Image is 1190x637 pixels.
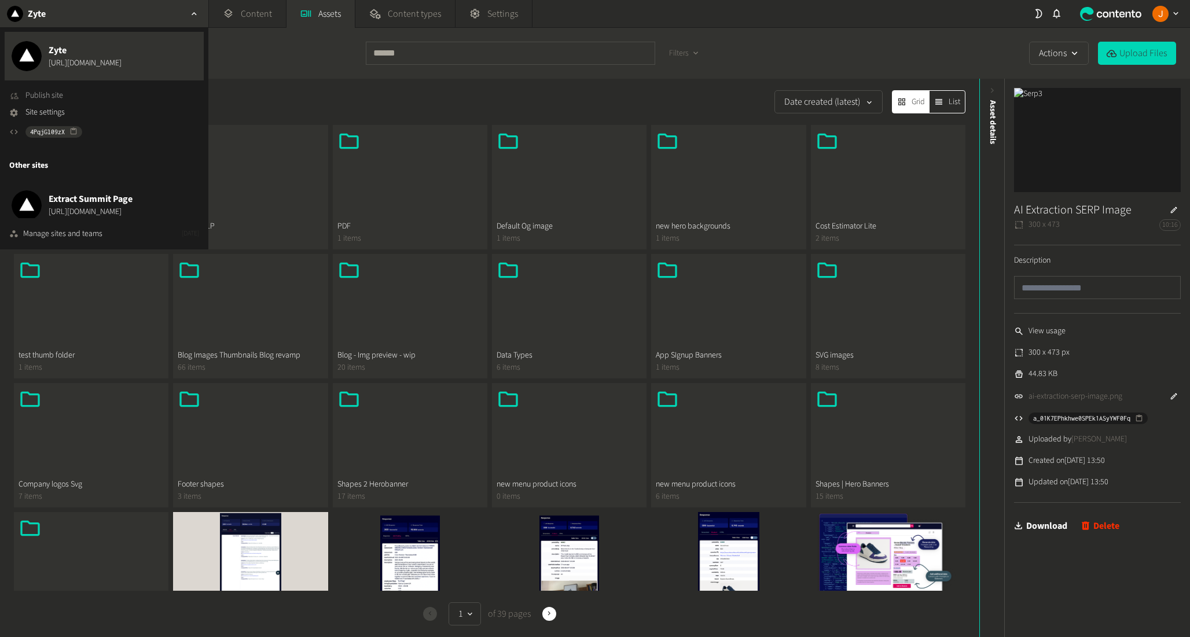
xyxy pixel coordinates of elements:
button: Extract Summit PageExtract Summit Page[URL][DOMAIN_NAME] [5,181,204,230]
span: Uploaded by [1029,433,1127,445]
span: Zyte [49,43,122,57]
span: [URL][DOMAIN_NAME] [49,206,133,218]
button: Upload Files [1098,42,1176,65]
button: 1 [449,602,481,625]
span: 44.83 KB [1029,368,1057,380]
span: Content types [388,7,441,21]
span: Shapes 2 Herobanner [337,478,483,491]
button: Date created (latest) [774,90,883,113]
button: new hero backgrounds1 items [651,125,806,249]
button: Cost Estimator Lite2 items [811,125,965,249]
button: Publish site [9,90,63,102]
span: a_01K7EPhkhwe0SPEk1ASyYWF0Fq [1033,413,1130,424]
img: Serp3 [1014,88,1181,192]
img: Josu Escalada [1152,6,1169,22]
span: Created on [1029,455,1105,467]
span: Blog Images Thumbnails Blog revamp [178,349,323,362]
span: Extract Summit Page [49,192,133,206]
span: new menu product icons [497,478,642,491]
img: Zyte [12,41,42,71]
h2: Zyte [28,7,46,21]
span: 8 items [816,362,961,374]
span: Updated on [1029,476,1108,488]
img: Extract Summit Page [12,190,42,220]
button: Blog - Img preview - wip20 items [333,254,487,378]
span: new hero backgrounds [656,220,801,233]
div: Other sites [5,150,204,181]
button: Company logos Svg7 items [14,383,168,507]
button: Logo for LP10 items [173,125,328,249]
div: Manage sites and teams [23,228,102,240]
button: new menu product icons0 items [492,383,647,507]
span: 4PqjGl09zX [30,127,65,137]
span: View usage [1029,325,1066,337]
span: Logo for LP [178,220,323,233]
button: App SIgnup Banners1 items [651,254,806,378]
span: 10:16 [1159,219,1181,231]
span: 0 items [497,491,642,503]
span: 3 items [178,491,323,503]
span: Shapes | Hero Banners [816,478,961,491]
img: Zyte [7,6,23,22]
label: Description [1014,255,1051,267]
span: 6 items [497,362,642,374]
span: 1 items [19,362,164,374]
a: View usage [1014,325,1066,337]
span: SVG images [816,349,961,362]
button: Delete [1081,514,1119,537]
span: Site settings [25,106,65,119]
span: Data Types [497,349,642,362]
span: Grid [912,96,925,108]
span: Footer shapes [178,478,323,491]
span: test thumb folder [19,349,164,362]
button: Filters [660,43,707,64]
a: ai-extraction-serp-image.png [1029,391,1122,403]
span: 1 items [497,233,642,245]
button: PDF1 items [333,125,487,249]
span: List [949,96,960,108]
span: 1 items [337,233,483,245]
button: 4PqjGl09zX [25,126,82,138]
span: Blog - Img preview - wip [337,349,483,362]
button: new menu product icons6 items [651,383,806,507]
button: Actions [1029,42,1089,65]
span: Company logos Svg [19,478,164,491]
span: 300 x 473 px [1029,347,1070,359]
a: Site settings [9,106,65,119]
span: Asset details [987,100,999,144]
button: Blog Images Thumbnails Blog revamp66 items [173,254,328,378]
span: 66 items [178,362,323,374]
span: 20 items [337,362,483,374]
button: Footer shapes3 items [173,383,328,507]
span: Publish site [25,90,63,102]
span: Default Og image [497,220,642,233]
span: 10 items [178,233,323,245]
span: of 39 pages [486,607,531,621]
span: App SIgnup Banners [656,349,801,362]
span: Cost Estimator Lite [816,220,961,233]
time: [DATE] 13:50 [1068,476,1108,488]
span: [DATE] [182,229,199,240]
span: Settings [487,7,518,21]
span: 6 items [656,491,801,503]
button: Shapes | Hero Banners15 items [811,383,965,507]
span: 300 x 473 [1014,219,1060,231]
time: [DATE] 13:50 [1064,455,1105,466]
button: SVG images8 items [811,254,965,378]
a: Download [1014,514,1067,537]
span: 1 items [656,362,801,374]
span: [PERSON_NAME] [1071,433,1127,445]
span: 2 items [816,233,961,245]
a: Manage sites and teams [9,228,102,240]
h3: AI Extraction SERP Image [1014,201,1132,219]
span: 7 items [19,491,164,503]
button: Shapes 2 Herobanner17 items [333,383,487,507]
button: Default Og image1 items [492,125,647,249]
span: 17 items [337,491,483,503]
button: a_01K7EPhkhwe0SPEk1ASyYWF0Fq [1029,413,1148,424]
span: PDF [337,220,483,233]
a: [URL][DOMAIN_NAME] [49,57,122,69]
